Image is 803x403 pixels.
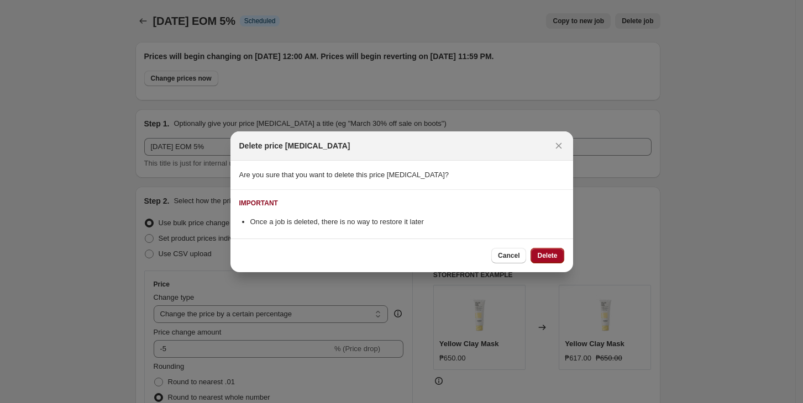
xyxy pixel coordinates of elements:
[531,248,564,263] button: Delete
[551,138,566,153] button: Close
[239,171,449,179] span: Are you sure that you want to delete this price [MEDICAL_DATA]?
[498,251,519,260] span: Cancel
[239,140,350,151] h2: Delete price [MEDICAL_DATA]
[491,248,526,263] button: Cancel
[239,199,278,208] div: IMPORTANT
[250,216,564,227] li: Once a job is deleted, there is no way to restore it later
[537,251,557,260] span: Delete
